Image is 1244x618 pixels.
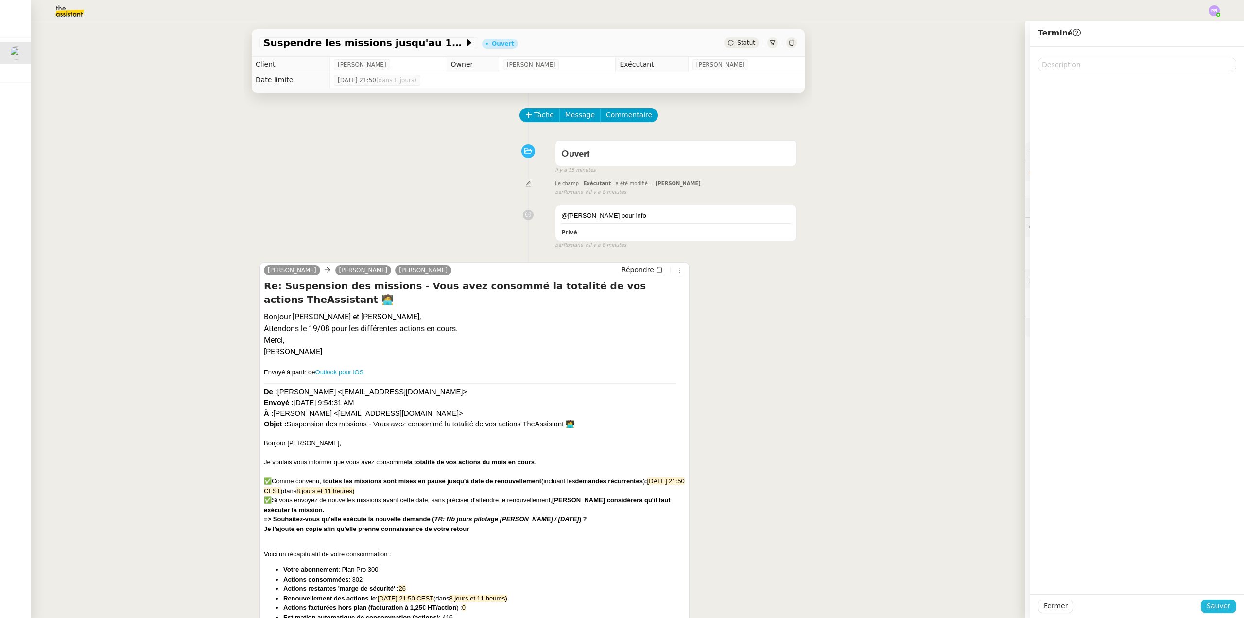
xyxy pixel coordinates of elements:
button: Fermer [1038,600,1073,613]
div: ⏲️Tâches 0:00 [1025,198,1244,217]
span: ⏲️ [1029,204,1096,212]
span: 0 [462,604,466,611]
span: il y a 15 minutes [555,166,596,175]
p: Je voulais vous informer que vous avez consommé . [264,458,685,467]
span: [PERSON_NAME] [656,181,701,186]
div: 💬Commentaires 1 [1025,218,1244,237]
span: 8 jours et 11 heures) [296,487,354,494]
span: par [555,241,563,249]
i: TR: Nb jours pilotage [PERSON_NAME] / [DATE] [434,515,579,523]
span: Comme convenu, [272,477,321,485]
div: 🧴Autres [1025,318,1244,337]
img: svg [1209,5,1220,16]
p: : 302 [283,575,685,584]
small: Romane V. [555,241,626,249]
span: Sauver [1207,600,1230,612]
button: Commentaire [600,108,658,122]
div: ⚙️Procédures [1025,142,1244,161]
span: [PERSON_NAME] [507,60,555,70]
b: Actions consommées [283,576,348,583]
span: 26 [398,585,405,592]
span: Le champ [555,181,579,186]
p: : (dans ​ [283,594,685,603]
span: il y a 8 minutes [589,188,626,196]
span: [PERSON_NAME] <[EMAIL_ADDRESS][DOMAIN_NAME]> [DATE] 9:54:31 AM [PERSON_NAME] <[EMAIL_ADDRESS][DOM... [264,388,574,428]
div: Attendons le 19/08 pour les différentes actions en cours. [264,323,685,335]
span: [DATE] 21:50 [338,75,416,85]
b: => Souhaitez-vous qu'elle exécute la nouvelle demande ( [264,515,434,523]
span: Ouvert [561,150,590,159]
button: Répondre [618,265,666,275]
b: Objet : [264,420,286,428]
img: users%2Fx9OnqzEMlAUNG38rkK8jkyzjKjJ3%2Favatar%2F1516609952611.jpeg [10,46,23,60]
a: [PERSON_NAME] [335,266,392,275]
span: false [259,258,276,265]
span: Si vous envoyez de nouvelles missions avant cette date, sans préciser d'attendre le renouvellement, [264,496,671,513]
b: Renouvellement des actions le [283,595,376,602]
span: ⚙️ [1029,146,1080,157]
span: Statut [737,39,755,46]
b: Envoyé : [264,399,294,406]
div: 🔐Données client [1025,161,1244,180]
small: Romane V. [555,188,626,196]
td: Exécutant [616,57,688,72]
span: Suspendre les missions jusqu'au 19/08 [263,38,465,48]
span: Répondre [622,265,654,275]
span: : [397,585,399,592]
span: Terminé [1038,28,1081,37]
span: [DATE] 21:50 CEST [264,477,685,494]
span: [PERSON_NAME] [338,60,386,70]
td: Client [252,57,329,72]
span: false [555,136,571,143]
span: (dans 8 jours) [376,77,416,84]
p: ) : [283,603,685,613]
span: par [555,188,563,196]
b: Actions facturées hors plan (facturation à 1,25€ HT/action [283,604,456,611]
td: Date limite [252,72,329,88]
p: Voici un récapitulatif de votre consommation : [264,549,685,559]
div: Merci, [264,335,685,346]
b: Je l'ajoute en copie afin qu'elle prenne connaissance de votre retour [264,525,469,532]
b: ) ? [434,515,587,523]
span: a été modifié : [616,181,651,186]
b: Actions restantes 'marge de sécurité' [283,585,395,592]
span: 🕵️ [1029,275,1151,283]
span: 8 jours et 11 heures) [449,595,507,602]
span: il y a 8 minutes [589,241,626,249]
div: [PERSON_NAME] [264,346,685,358]
span: ✅ [264,477,272,485]
span: Exécutant [584,181,611,186]
div: Envoyé à partir de [264,368,685,377]
p: ​ [283,584,685,594]
span: Message [565,109,595,121]
span: 🔐 [1029,165,1092,177]
span: Commentaire [606,109,652,121]
span: Fermer [1044,600,1068,612]
span: false [555,200,571,208]
span: 💬 [1029,223,1109,231]
h4: Re: Suspension des missions - Vous avez consommé la totalité de vos actions TheAssistant 🧑‍💻 [264,279,685,306]
b: la totalité de vos actions du mois en cours [407,459,535,466]
a: Outlook pour iOS [315,369,364,376]
b: toutes les missions sont mises en pause jusqu'à date de renouvellement [323,477,542,485]
span: ✅ [264,496,272,504]
b: : [645,477,647,485]
span: [PERSON_NAME] [696,60,745,70]
div: Ouvert [492,41,514,47]
button: Sauver [1201,600,1236,613]
p: Bonjour [PERSON_NAME], [264,439,685,448]
span: 🧴 [1029,323,1059,331]
p: (dans [264,477,685,495]
button: Message [559,108,601,122]
div: Bonjour [PERSON_NAME] et [PERSON_NAME], [264,311,685,323]
div: 🕵️Autres demandes en cours 3 [1025,269,1244,288]
b: Votre abonnement [283,566,338,573]
p: : Plan Pro 300​ [283,565,685,575]
a: [PERSON_NAME] [395,266,451,275]
button: Tâche [519,108,560,122]
span: Tâche [534,109,554,121]
div: @[PERSON_NAME] pour info [561,211,791,221]
span: false [555,174,571,181]
a: [PERSON_NAME] [264,266,320,275]
b: De : [264,388,277,396]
